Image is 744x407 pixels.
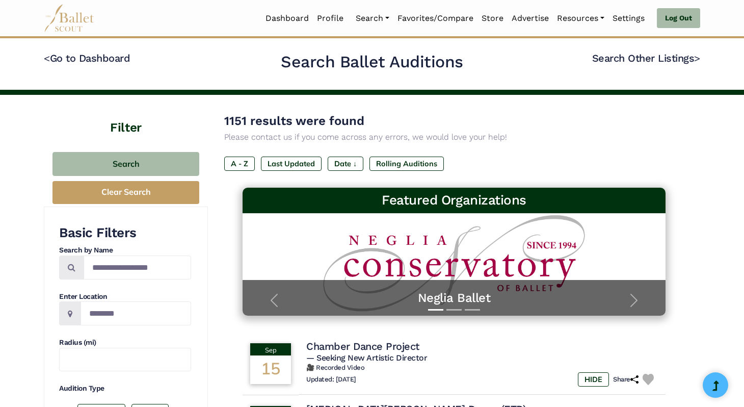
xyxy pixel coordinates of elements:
h6: Updated: [DATE] [306,375,356,384]
h3: Featured Organizations [251,192,657,209]
button: Clear Search [52,181,199,204]
code: > [694,52,700,64]
h3: Basic Filters [59,224,191,242]
button: Slide 2 [446,304,462,316]
code: < [44,52,50,64]
span: — Seeking New Artistic Director [306,353,427,363]
label: Date ↓ [328,157,363,171]
label: Last Updated [261,157,322,171]
h6: Share [613,375,639,384]
h4: Audition Type [59,384,191,394]
h4: Search by Name [59,245,191,256]
a: Settings [608,8,649,29]
button: Slide 3 [465,304,480,316]
input: Location [81,301,191,325]
h4: Filter [44,95,208,137]
a: Advertise [508,8,553,29]
a: Resources [553,8,608,29]
input: Search by names... [84,256,191,279]
a: Profile [313,8,348,29]
h6: 🎥 Recorded Video [306,364,658,372]
a: Search Other Listings> [592,52,700,64]
button: Search [52,152,199,176]
h4: Radius (mi) [59,338,191,348]
span: 1151 results were found [224,114,364,128]
div: Sep [250,343,291,355]
a: Dashboard [261,8,313,29]
a: Store [477,8,508,29]
label: Rolling Auditions [369,157,444,171]
a: Favorites/Compare [393,8,477,29]
button: Slide 1 [428,304,443,316]
p: Please contact us if you come across any errors, we would love your help! [224,131,684,144]
a: Neglia Ballet [253,290,655,306]
a: Search [352,8,393,29]
h2: Search Ballet Auditions [281,52,463,73]
a: <Go to Dashboard [44,52,130,64]
h4: Chamber Dance Project [306,340,419,353]
h4: Enter Location [59,292,191,302]
label: HIDE [578,372,609,387]
label: A - Z [224,157,255,171]
div: 15 [250,355,291,384]
a: Log Out [657,8,700,29]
